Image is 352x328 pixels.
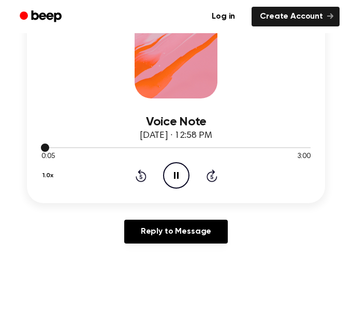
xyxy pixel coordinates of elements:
[297,151,311,162] span: 3:00
[41,151,55,162] span: 0:05
[41,167,57,184] button: 1.0x
[201,5,245,28] a: Log in
[140,131,212,140] span: [DATE] · 12:58 PM
[124,220,228,244] a: Reply to Message
[12,7,71,27] a: Beep
[41,115,311,129] h3: Voice Note
[252,7,340,26] a: Create Account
